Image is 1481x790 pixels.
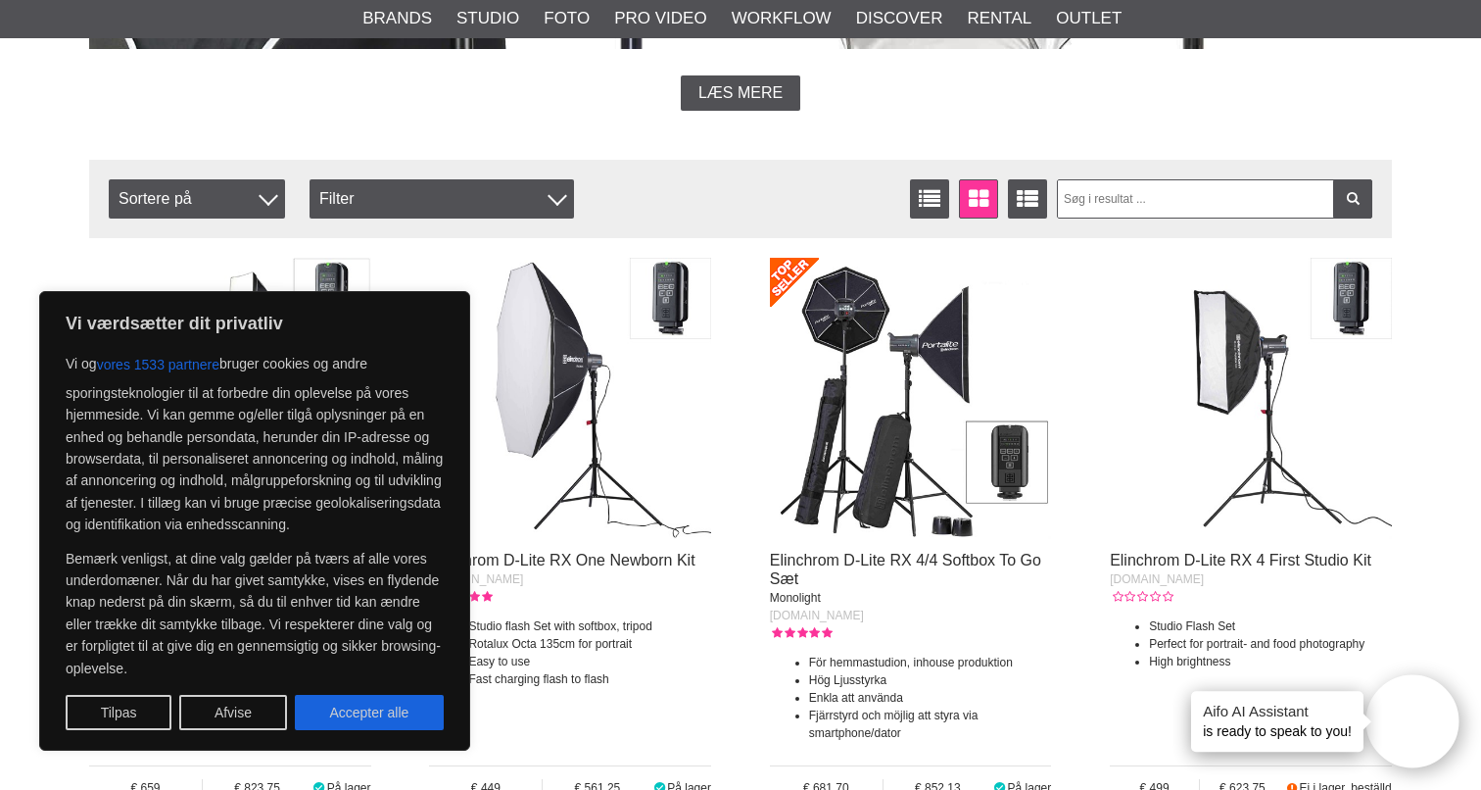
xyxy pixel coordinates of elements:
[1149,617,1392,635] li: Studio Flash Set
[66,312,444,335] p: Vi værdsætter dit privatliv
[1110,572,1204,586] span: [DOMAIN_NAME]
[1056,6,1122,31] a: Outlet
[468,635,711,653] li: Rotalux Octa 135cm for portrait
[362,6,432,31] a: Brands
[1191,691,1363,752] div: is ready to speak to you!
[456,6,519,31] a: Studio
[967,6,1031,31] a: Rental
[468,670,711,688] li: Fast charging flash to flash
[544,6,590,31] a: Foto
[1149,653,1392,670] li: High brightness
[809,654,1052,671] li: För hemmastudion, inhouse produktion
[295,695,444,730] button: Accepter alle
[1333,179,1372,219] a: Filtrer
[109,179,285,219] span: Sortere på
[614,6,706,31] a: Pro Video
[429,572,523,586] span: [DOMAIN_NAME]
[809,671,1052,689] li: Hög Ljusstyrka
[66,695,171,730] button: Tilpas
[66,548,444,679] p: Bemærk venligst, at dine valg gælder på tværs af alle vores underdomæner. Når du har givet samtyk...
[429,552,694,568] a: Elinchrom D-Lite RX One Newborn Kit
[310,179,574,219] div: Filter
[429,588,492,606] div: Kundebedømmelse: 5.00
[809,689,1052,707] li: Enkla att använda
[698,84,783,102] span: Læs mere
[1110,258,1392,540] img: Elinchrom D-Lite RX 4 First Studio Kit
[1149,635,1392,653] li: Perfect for portrait- and food photography
[39,291,470,751] div: Vi værdsætter dit privatliv
[468,653,711,670] li: Easy to use
[959,179,998,219] a: Vinduevisning
[1110,552,1371,568] a: Elinchrom D-Lite RX 4 First Studio Kit
[429,258,711,540] img: Elinchrom D-Lite RX One Newborn Kit
[732,6,832,31] a: Workflow
[770,552,1041,587] a: Elinchrom D-Lite RX 4/4 Softbox To Go Sæt
[770,609,864,622] span: [DOMAIN_NAME]
[1203,701,1352,721] h4: Aifo AI Assistant
[97,347,219,382] button: vores 1533 partnere
[1008,179,1047,219] a: Udvid liste
[910,179,949,219] a: Vis liste
[89,258,371,540] img: Elinchrom D-Lite RX One Dual Studio Kit
[770,624,833,642] div: Kundebedømmelse: 5.00
[770,258,1052,540] img: Elinchrom D-Lite RX 4/4 Softbox To Go Sæt
[809,707,1052,742] li: Fjärrstyrd och möjlig att styra via smartphone/dator
[179,695,287,730] button: Afvise
[770,591,821,605] span: Monolight
[468,617,711,635] li: Studio flash Set with softbox, tripod
[856,6,943,31] a: Discover
[1110,588,1172,606] div: Kundebedømmelse: 0
[66,347,444,536] p: Vi og bruger cookies og andre sporingsteknologier til at forbedre din oplevelse på vores hjemmesi...
[1057,179,1373,219] input: Søg i resultat ...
